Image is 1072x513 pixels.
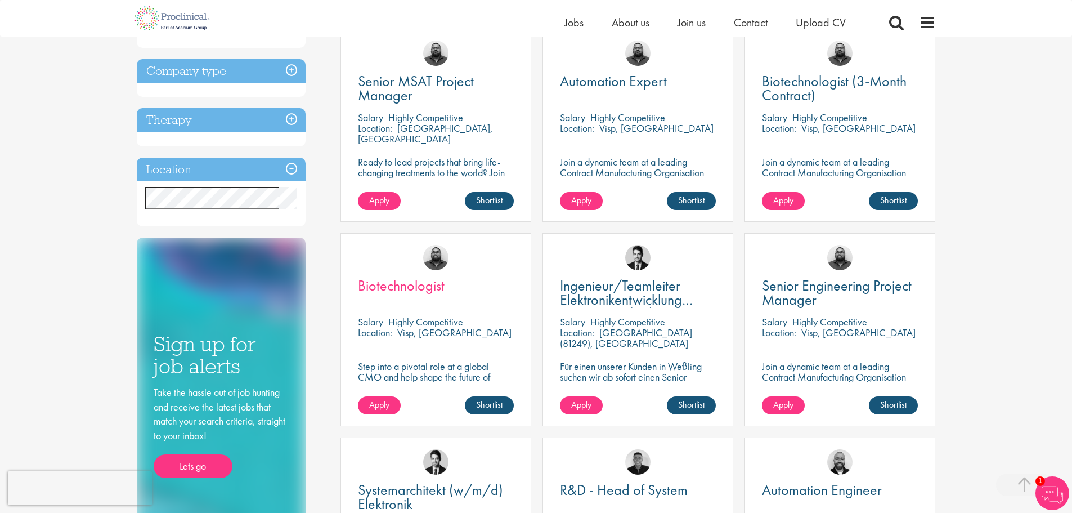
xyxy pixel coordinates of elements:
[423,41,448,66] img: Ashley Bennett
[560,276,693,323] span: Ingenieur/Teamleiter Elektronikentwicklung Aviation (m/w/d)
[762,480,882,499] span: Automation Engineer
[762,192,805,210] a: Apply
[137,59,306,83] h3: Company type
[801,326,916,339] p: Visp, [GEOGRAPHIC_DATA]
[762,111,787,124] span: Salary
[762,72,907,105] span: Biotechnologist (3-Month Contract)
[369,194,389,206] span: Apply
[796,15,846,30] a: Upload CV
[869,396,918,414] a: Shortlist
[827,41,853,66] img: Ashley Bennett
[869,192,918,210] a: Shortlist
[571,399,591,411] span: Apply
[625,41,651,66] img: Ashley Bennett
[560,315,585,328] span: Salary
[423,245,448,270] img: Ashley Bennett
[560,192,603,210] a: Apply
[358,396,401,414] a: Apply
[465,192,514,210] a: Shortlist
[154,385,289,478] div: Take the hassle out of job hunting and receive the latest jobs that match your search criteria, s...
[358,122,392,135] span: Location:
[590,111,665,124] p: Highly Competitive
[762,122,796,135] span: Location:
[762,361,918,414] p: Join a dynamic team at a leading Contract Manufacturing Organisation (CMO) and contribute to grou...
[560,111,585,124] span: Salary
[564,15,584,30] a: Jobs
[599,122,714,135] p: Visp, [GEOGRAPHIC_DATA]
[773,399,793,411] span: Apply
[762,276,912,309] span: Senior Engineering Project Manager
[560,157,716,210] p: Join a dynamic team at a leading Contract Manufacturing Organisation (CMO) and contribute to grou...
[792,111,867,124] p: Highly Competitive
[762,315,787,328] span: Salary
[388,111,463,124] p: Highly Competitive
[625,449,651,475] a: Christian Andersen
[560,74,716,88] a: Automation Expert
[667,396,716,414] a: Shortlist
[560,326,692,350] p: [GEOGRAPHIC_DATA] (81249), [GEOGRAPHIC_DATA]
[560,483,716,497] a: R&D - Head of System
[1035,476,1045,486] span: 1
[358,192,401,210] a: Apply
[358,122,493,145] p: [GEOGRAPHIC_DATA], [GEOGRAPHIC_DATA]
[827,245,853,270] img: Ashley Bennett
[773,194,793,206] span: Apply
[137,108,306,132] h3: Therapy
[358,315,383,328] span: Salary
[8,471,152,505] iframe: reCAPTCHA
[560,72,667,91] span: Automation Expert
[560,480,688,499] span: R&D - Head of System
[827,449,853,475] img: Jordan Kiely
[358,361,514,393] p: Step into a pivotal role at a global CMO and help shape the future of healthcare manufacturing.
[734,15,768,30] a: Contact
[667,192,716,210] a: Shortlist
[358,279,514,293] a: Biotechnologist
[560,279,716,307] a: Ingenieur/Teamleiter Elektronikentwicklung Aviation (m/w/d)
[369,399,389,411] span: Apply
[560,326,594,339] span: Location:
[1035,476,1069,510] img: Chatbot
[612,15,649,30] a: About us
[358,157,514,210] p: Ready to lead projects that bring life-changing treatments to the world? Join our client at the f...
[560,396,603,414] a: Apply
[792,315,867,328] p: Highly Competitive
[560,361,716,404] p: Für einen unserer Kunden in Weßling suchen wir ab sofort einen Senior Electronics Engineer Avioni...
[154,454,232,478] a: Lets go
[358,276,445,295] span: Biotechnologist
[560,122,594,135] span: Location:
[590,315,665,328] p: Highly Competitive
[358,326,392,339] span: Location:
[625,245,651,270] img: Thomas Wenig
[397,326,512,339] p: Visp, [GEOGRAPHIC_DATA]
[388,315,463,328] p: Highly Competitive
[762,326,796,339] span: Location:
[801,122,916,135] p: Visp, [GEOGRAPHIC_DATA]
[762,396,805,414] a: Apply
[762,483,918,497] a: Automation Engineer
[465,396,514,414] a: Shortlist
[358,483,514,511] a: Systemarchitekt (w/m/d) Elektronik
[762,74,918,102] a: Biotechnologist (3-Month Contract)
[423,449,448,475] img: Thomas Wenig
[358,74,514,102] a: Senior MSAT Project Manager
[762,279,918,307] a: Senior Engineering Project Manager
[358,72,474,105] span: Senior MSAT Project Manager
[571,194,591,206] span: Apply
[137,158,306,182] h3: Location
[358,111,383,124] span: Salary
[678,15,706,30] a: Join us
